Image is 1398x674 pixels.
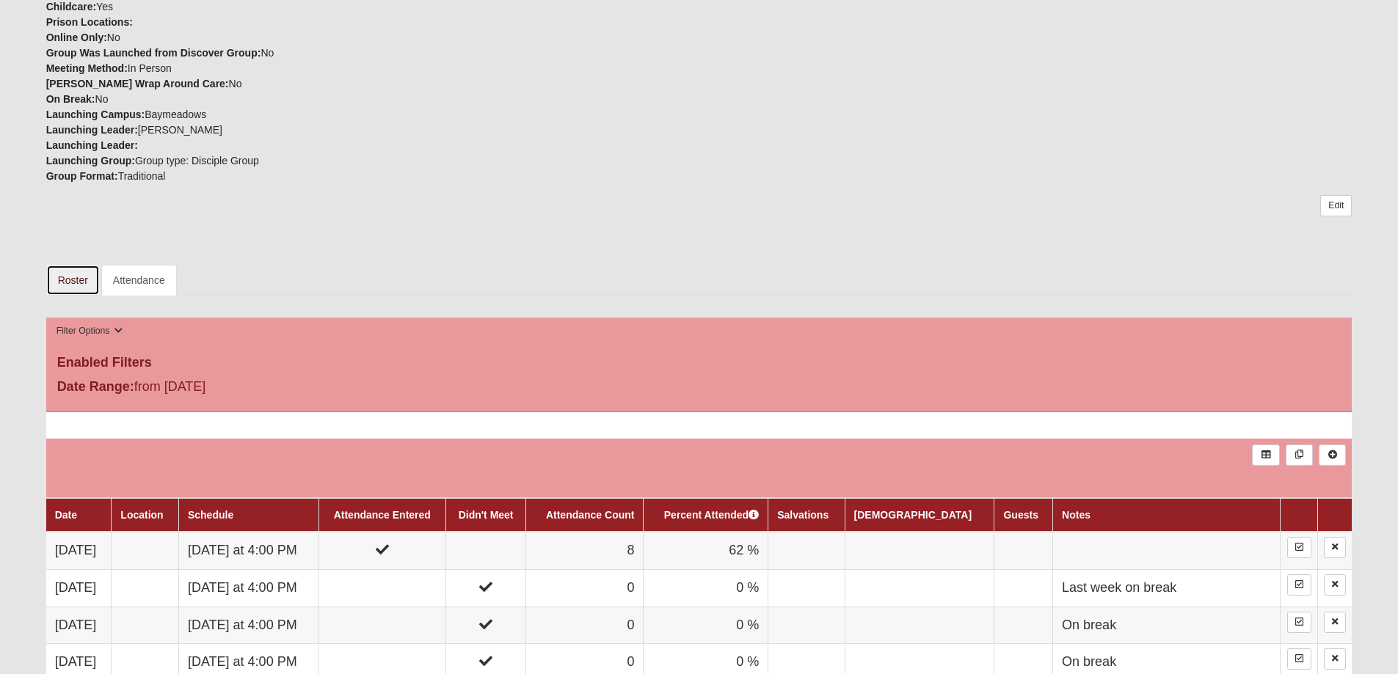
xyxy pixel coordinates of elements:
a: Enter Attendance [1287,574,1311,596]
td: [DATE] at 4:00 PM [178,607,318,644]
a: Attendance [101,265,177,296]
a: Delete [1324,612,1346,633]
a: Alt+N [1319,444,1346,466]
td: 0 % [644,607,768,644]
td: 0 [526,569,644,607]
a: Enter Attendance [1287,537,1311,558]
td: [DATE] [46,569,112,607]
strong: Childcare: [46,1,96,12]
a: Export to Excel [1252,444,1279,466]
strong: Group Format: [46,170,118,182]
a: Didn't Meet [459,509,514,521]
td: Last week on break [1053,569,1281,607]
h4: Enabled Filters [57,355,1341,371]
strong: Group Was Launched from Discover Group: [46,47,261,59]
td: [DATE] [46,607,112,644]
td: On break [1053,607,1281,644]
a: Attendance Entered [334,509,431,521]
strong: On Break: [46,93,95,105]
td: [DATE] at 4:00 PM [178,569,318,607]
a: Percent Attended [664,509,759,521]
th: Guests [994,498,1053,532]
a: Merge Records into Merge Template [1286,444,1313,466]
strong: Launching Leader: [46,124,138,136]
td: [DATE] at 4:00 PM [178,532,318,569]
a: Edit [1320,195,1352,216]
th: [DEMOGRAPHIC_DATA] [845,498,994,532]
strong: Launching Group: [46,155,135,166]
label: Date Range: [57,377,134,397]
a: Delete [1324,537,1346,558]
a: Enter Attendance [1287,612,1311,633]
a: Schedule [188,509,233,521]
a: Delete [1324,574,1346,596]
a: Location [120,509,163,521]
strong: [PERSON_NAME] Wrap Around Care: [46,78,229,89]
strong: Prison Locations: [46,16,133,28]
td: 0 % [644,569,768,607]
strong: Online Only: [46,32,107,43]
a: Attendance Count [546,509,635,521]
a: Notes [1062,509,1091,521]
td: 62 % [644,532,768,569]
td: 8 [526,532,644,569]
td: 0 [526,607,644,644]
strong: Launching Campus: [46,109,145,120]
th: Salvations [768,498,845,532]
strong: Launching Leader: [46,139,138,151]
a: Roster [46,265,100,296]
td: [DATE] [46,532,112,569]
strong: Meeting Method: [46,62,128,74]
div: from [DATE] [46,377,481,400]
button: Filter Options [52,323,128,339]
a: Date [55,509,77,521]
